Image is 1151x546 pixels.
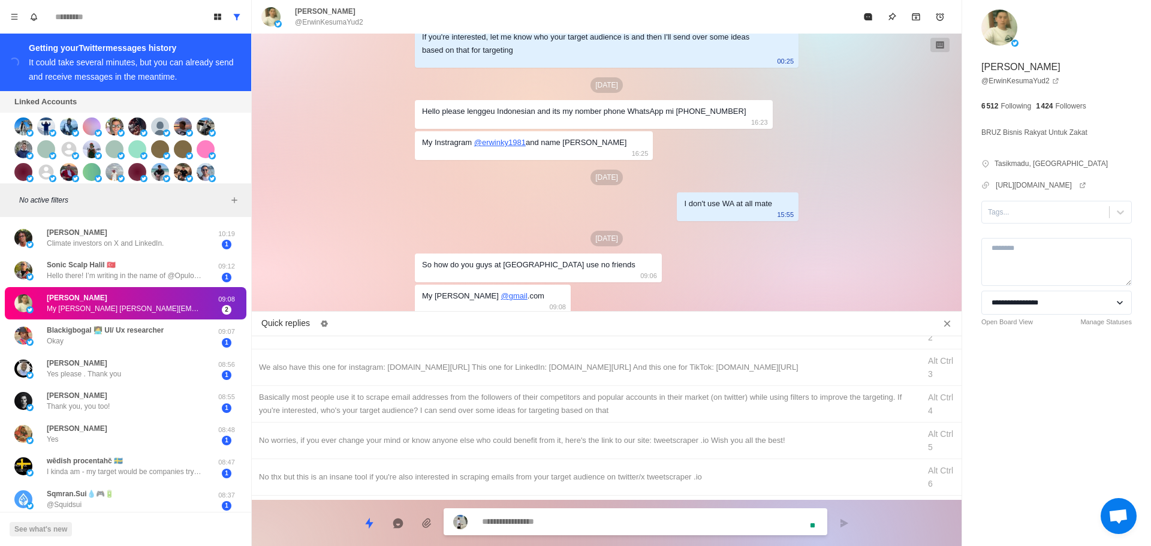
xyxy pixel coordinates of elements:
button: Board View [208,7,227,26]
p: 09:07 [212,327,242,337]
img: picture [106,163,123,181]
a: Manage Statuses [1080,317,1132,327]
img: picture [14,425,32,443]
img: picture [209,175,216,182]
p: 15:55 [777,208,794,221]
img: picture [14,163,32,181]
p: [DATE] [590,231,623,246]
button: Pin [880,5,904,29]
p: 09:06 [640,269,657,282]
img: picture [14,294,32,312]
div: We also have this one for instagram: [DOMAIN_NAME][URL] This one for LinkedIn: [DOMAIN_NAME][URL]... [259,361,912,374]
img: picture [186,129,193,137]
p: 09:08 [212,294,242,304]
img: picture [14,457,32,475]
img: picture [14,261,32,279]
div: It could take several minutes, but you can already send and receive messages in the meantime. [29,58,234,82]
p: Blackigbogal 👩‍💻 UI/ Ux researcher [47,325,164,336]
img: picture [95,175,102,182]
span: 1 [222,338,231,348]
img: picture [209,129,216,137]
div: My Instragram and name [PERSON_NAME] [422,136,626,149]
p: I kinda am - my target would be companies trying to automate their business processes through CRM... [47,466,203,477]
img: picture [981,10,1017,46]
img: picture [37,117,55,135]
p: @ErwinKesumaYud2 [295,17,363,28]
img: picture [151,117,169,135]
img: picture [106,140,123,158]
img: picture [140,129,147,137]
img: picture [174,163,192,181]
span: 2 [222,305,231,315]
p: [PERSON_NAME] [47,358,107,369]
img: picture [83,140,101,158]
div: Alt Ctrl 3 [928,354,954,381]
p: Followers [1056,101,1086,111]
img: picture [14,117,32,135]
button: Close quick replies [938,314,957,333]
a: [URL][DOMAIN_NAME] [996,180,1086,191]
div: Alt Ctrl 6 [928,464,954,490]
p: Yes [47,434,59,445]
span: 1 [222,273,231,282]
button: Reply with AI [386,511,410,535]
a: @gmail [501,291,528,300]
span: 1 [222,403,231,413]
a: @ErwinKesumaYud2 [981,76,1059,86]
img: picture [95,152,102,159]
p: Sqmran.Sui💧🎮🔋 [47,488,114,499]
button: Menu [5,7,24,26]
p: Following [1001,101,1031,111]
button: Archive [904,5,928,29]
a: Open Board View [981,317,1033,327]
button: Show all conversations [227,7,246,26]
p: [PERSON_NAME] [47,292,107,303]
p: 08:55 [212,392,242,402]
img: picture [14,229,32,247]
img: picture [72,129,79,137]
p: @Squidsui [47,499,82,510]
img: picture [83,117,101,135]
img: picture [26,437,34,444]
img: picture [49,129,56,137]
p: Quick replies [261,317,310,330]
img: picture [453,515,468,529]
p: 16:25 [632,147,649,160]
img: picture [128,163,146,181]
p: My [PERSON_NAME] [PERSON_NAME][EMAIL_ADDRESS][DOMAIN_NAME] [47,303,203,314]
p: 16:23 [751,116,768,129]
p: [PERSON_NAME] [47,423,107,434]
img: picture [163,129,170,137]
img: picture [60,117,78,135]
p: Okay [47,336,64,346]
img: picture [163,175,170,182]
img: picture [261,7,281,26]
div: Ouvrir le chat [1101,498,1137,534]
button: Mark as read [856,5,880,29]
img: picture [26,306,34,313]
img: picture [26,339,34,346]
img: picture [117,175,125,182]
img: picture [151,163,169,181]
img: picture [95,129,102,137]
img: picture [128,117,146,135]
img: picture [26,241,34,248]
div: Getting your Twitter messages history [29,41,237,55]
div: No thx but this is an insane tool if you're also interested in scraping emails from your target a... [259,470,912,484]
p: [PERSON_NAME] [47,227,107,238]
p: Sonic Scalp Halil 🇹🇷 [47,260,116,270]
p: Hello there! I’m writing in the name of @OpulousAPP organization. Currently we’re at present seek... [47,270,203,281]
p: 08:37 [212,490,242,500]
p: Thank you, you too! [47,401,110,412]
span: 1 [222,501,231,511]
img: picture [49,175,56,182]
img: picture [26,175,34,182]
div: So how do you guys at [GEOGRAPHIC_DATA] use no friends [422,258,635,272]
img: picture [117,129,125,137]
button: Add filters [227,193,242,207]
img: picture [26,152,34,159]
img: picture [26,502,34,509]
div: Alt Ctrl 5 [928,427,954,454]
img: picture [128,140,146,158]
img: picture [72,152,79,159]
